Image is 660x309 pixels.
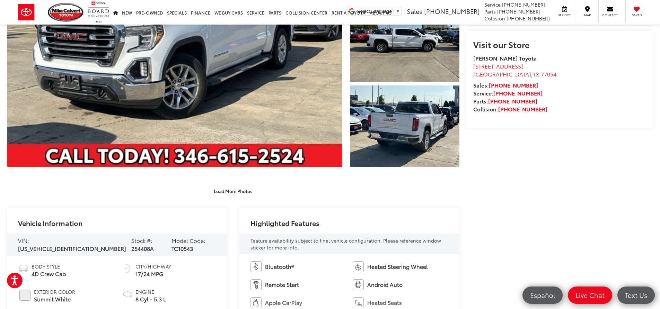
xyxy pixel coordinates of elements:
[32,270,66,278] span: 4D Crew Cab
[568,287,612,304] a: Live Chat
[19,290,30,301] span: #EDEDED
[396,9,400,14] span: ▼
[18,219,82,227] h2: Vehicle Information
[367,263,428,271] span: Heated Steering Wheel
[122,263,133,274] img: Fuel Economy
[34,288,75,295] span: Exterior Color
[473,89,543,97] strong: Service:
[250,279,262,290] img: Remote Start
[48,3,85,22] img: Mike Calvert Toyota
[473,62,556,78] a: [STREET_ADDRESS] [GEOGRAPHIC_DATA],TX 77054
[265,281,299,289] span: Remote Start
[250,297,262,308] img: Apple CarPlay
[18,236,29,244] span: VIN:
[473,97,537,105] strong: Parts:
[353,297,364,308] img: Heated Seats
[493,89,543,97] a: [PHONE_NUMBER]
[32,263,66,270] span: Body Style
[394,9,394,14] span: ​
[265,263,294,271] span: Bluetooth®
[250,261,262,272] img: Bluetooth®
[473,40,646,49] h2: Visit our Store
[135,270,171,278] span: 17/24 MPG
[353,261,364,272] img: Heated Steering Wheel
[424,7,479,16] span: [PHONE_NUMBER]
[484,1,501,8] span: Service
[484,8,496,15] span: Parts
[507,15,550,22] span: [PHONE_NUMBER]
[131,236,152,244] span: Stock #:
[572,291,608,299] span: Live Chat
[622,291,651,299] span: Text Us
[473,62,523,70] span: [STREET_ADDRESS]
[353,279,364,290] img: Android Auto
[484,15,505,22] span: Collision
[533,70,539,78] span: TX
[557,13,572,17] span: Service
[473,70,531,78] span: [GEOGRAPHIC_DATA]
[580,13,595,17] span: Map
[250,237,441,251] span: Feature availability subject to final vehicle configuration. Please reference window sticker for ...
[349,84,460,168] img: 2020 GMC Sierra 1500 SLT
[350,85,459,167] a: Expand Photo 3
[497,8,540,15] span: [PHONE_NUMBER]
[522,287,563,304] a: Español
[250,219,319,227] h2: Highlighted Features
[527,291,558,299] span: Español
[617,287,655,304] a: Text Us
[171,244,193,252] span: TC10543
[135,288,166,295] span: Engine
[498,105,547,113] a: [PHONE_NUMBER]
[488,97,537,105] a: [PHONE_NUMBER]
[502,1,545,8] span: [PHONE_NUMBER]
[135,295,166,303] span: 8 Cyl - 5.3 L
[489,81,538,89] a: [PHONE_NUMBER]
[473,81,538,89] strong: Sales:
[407,7,422,16] span: Sales
[135,263,171,270] span: City/Highway
[367,281,403,289] span: Android Auto
[209,185,257,197] button: Load More Photos
[34,295,75,303] span: Summit White
[473,70,556,78] span: ,
[131,244,154,252] span: 254408A
[473,105,547,113] strong: Collision:
[629,13,644,17] span: Saved
[541,70,556,78] span: 77054
[473,54,537,62] strong: [PERSON_NAME] Toyota
[18,244,126,252] span: [US_VEHICLE_IDENTIFICATION_NUMBER]
[602,13,618,17] span: Contact
[171,236,205,244] span: Model Code:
